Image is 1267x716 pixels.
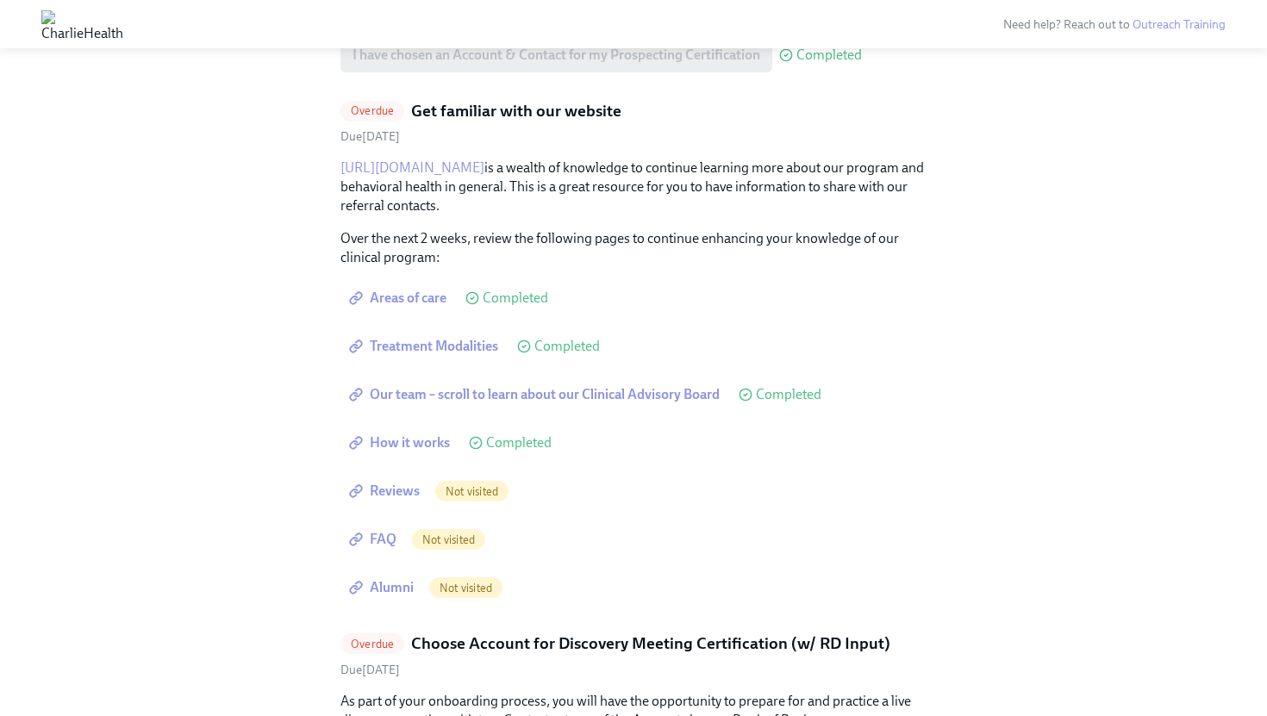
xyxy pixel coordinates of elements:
a: Our team – scroll to learn about our Clinical Advisory Board [340,377,732,412]
a: Outreach Training [1133,17,1226,32]
span: Not visited [412,533,485,546]
span: Alumni [353,579,414,596]
a: OverdueGet familiar with our websiteDue[DATE] [340,100,927,146]
span: Reviews [353,483,420,500]
span: Completed [534,339,600,353]
span: Overdue [340,104,404,117]
span: Need help? Reach out to [1003,17,1226,32]
a: [URL][DOMAIN_NAME] [340,159,484,176]
img: CharlieHealth [41,10,123,38]
a: Treatment Modalities [340,329,510,364]
span: Not visited [429,582,502,595]
span: Completed [796,48,862,62]
a: FAQ [340,522,409,557]
span: Thursday, August 7th 2025, 10:00 am [340,129,400,144]
h5: Get familiar with our website [411,100,621,122]
span: Thursday, August 14th 2025, 10:00 am [340,663,400,677]
span: Areas of care [353,290,446,307]
p: is a wealth of knowledge to continue learning more about our program and behavioral health in gen... [340,159,927,215]
span: Completed [486,436,552,450]
h5: Choose Account for Discovery Meeting Certification (w/ RD Input) [411,632,890,655]
span: Treatment Modalities [353,338,498,355]
span: Overdue [340,638,404,651]
a: Reviews [340,474,432,508]
span: Not visited [435,485,509,498]
span: Completed [483,291,548,305]
span: How it works [353,434,450,451]
a: Alumni [340,570,426,605]
p: Over the next 2 weeks, review the following pages to continue enhancing your knowledge of our cli... [340,229,927,267]
a: How it works [340,426,462,460]
a: OverdueChoose Account for Discovery Meeting Certification (w/ RD Input)Due[DATE] [340,632,927,678]
span: Our team – scroll to learn about our Clinical Advisory Board [353,386,720,403]
span: Completed [756,388,821,402]
a: Areas of care [340,281,459,315]
span: FAQ [353,531,396,548]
